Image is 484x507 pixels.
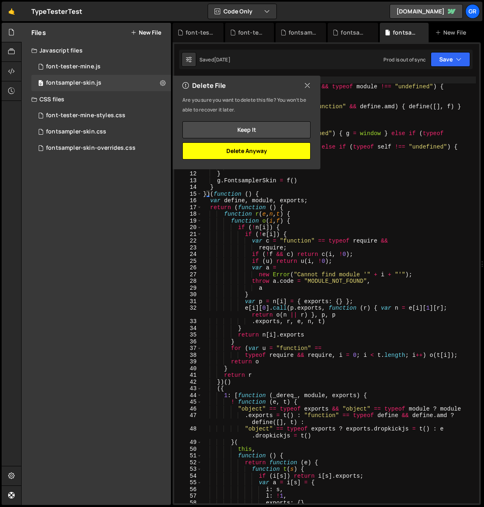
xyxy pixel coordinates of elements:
div: 23 [174,245,202,251]
div: 57 [174,493,202,500]
div: [DATE] [214,56,230,63]
div: fontsampler-skin-overrides.css [289,28,316,37]
div: 13 [174,177,202,184]
div: font-tester-mine-styles.css [186,28,213,37]
div: 38 [174,352,202,359]
div: 41 [174,372,202,379]
div: 48 [174,426,202,439]
div: 14 [174,184,202,191]
div: 17031/46814.css [31,140,171,156]
div: 26 [174,264,202,271]
div: Prod is out of sync [383,56,426,63]
div: 43 [174,385,202,392]
div: 20 [174,224,202,231]
div: 28 [174,278,202,285]
a: Gr [465,4,480,19]
div: 50 [174,446,202,453]
h2: Delete File [182,81,226,90]
button: Delete Anyway [182,142,311,160]
div: 17031/46795.css [31,124,171,140]
div: font-tester-mine-styles.css [46,112,125,119]
div: fontsampler-skin-overrides.css [46,144,136,152]
div: 33 [174,318,202,325]
div: 45 [174,399,202,406]
div: 16 [174,197,202,204]
p: Are you sure you want to delete this file? You won’t be able to recover it later. [182,95,311,115]
div: 53 [174,466,202,473]
div: fontsampler-skin.js [393,28,419,37]
div: 29 [174,285,202,292]
div: 17031/46794.js [31,75,171,91]
div: fontsampler-skin.js [46,79,101,87]
div: 55 [174,479,202,486]
div: 39 [174,358,202,365]
div: 35 [174,332,202,339]
div: Saved [199,56,230,63]
h2: Files [31,28,46,37]
div: 25 [174,258,202,265]
div: fontsampler-skin.css [341,28,368,37]
div: 24 [174,251,202,258]
div: 49 [174,439,202,446]
div: 42 [174,379,202,386]
div: 40 [174,365,202,372]
div: 32 [174,305,202,318]
button: Code Only [208,4,276,19]
span: 0 [38,81,43,87]
button: Keep it [182,121,311,138]
a: [DOMAIN_NAME] [390,4,463,19]
div: 21 [174,231,202,238]
div: 47 [174,412,202,426]
div: 18 [174,211,202,218]
div: New File [435,28,469,37]
div: 51 [174,452,202,459]
div: 22 [174,238,202,245]
button: New File [131,29,161,36]
div: 58 [174,500,202,507]
div: 37 [174,345,202,352]
div: font-tester-mine.js [46,63,101,70]
div: Javascript files [22,42,171,59]
div: 17031/46867.js [31,59,171,75]
a: 🤙 [2,2,22,21]
div: 52 [174,459,202,466]
div: 31 [174,298,202,305]
div: 56 [174,486,202,493]
div: 27 [174,271,202,278]
div: fontsampler-skin.css [46,128,106,135]
div: 17 [174,204,202,211]
button: Save [431,52,470,67]
div: 34 [174,325,202,332]
div: 15 [174,191,202,198]
div: font-tester-mine.js [238,28,264,37]
div: 44 [174,392,202,399]
div: TypeTesterTest [31,7,82,16]
div: 19 [174,218,202,225]
div: 36 [174,339,202,345]
div: 54 [174,473,202,480]
div: 12 [174,170,202,177]
div: 30 [174,291,202,298]
div: 17031/46868.css [31,107,171,124]
div: 46 [174,406,202,413]
div: CSS files [22,91,171,107]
